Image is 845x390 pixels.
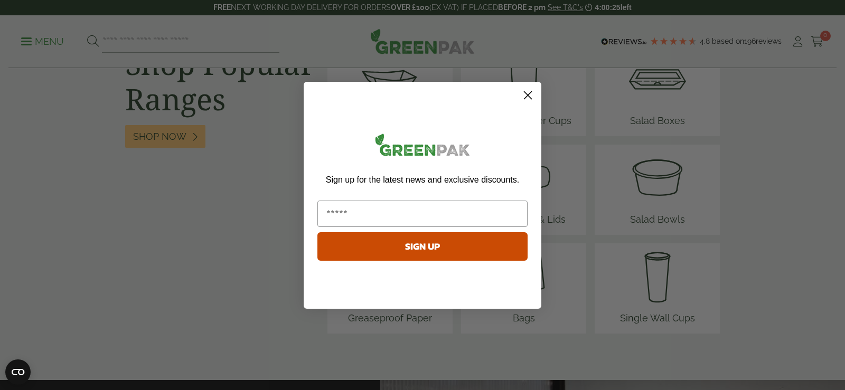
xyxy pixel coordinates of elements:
[317,201,528,227] input: Email
[317,129,528,165] img: greenpak_logo
[5,359,31,385] button: Open CMP widget
[326,175,519,184] span: Sign up for the latest news and exclusive discounts.
[519,86,537,104] button: Close dialog
[317,232,528,261] button: SIGN UP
